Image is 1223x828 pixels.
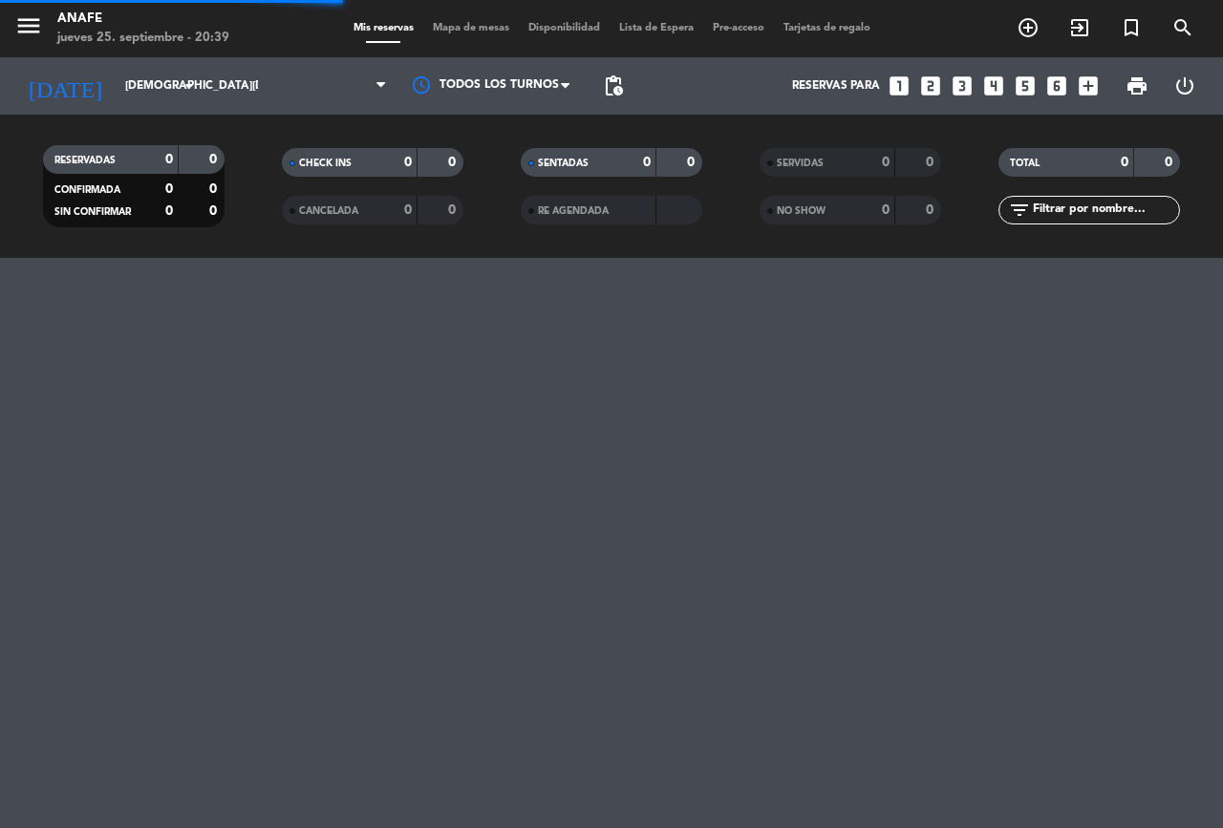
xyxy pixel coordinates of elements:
[918,74,943,98] i: looks_two
[165,204,173,218] strong: 0
[423,23,519,33] span: Mapa de mesas
[1161,57,1209,115] div: LOG OUT
[950,74,975,98] i: looks_3
[299,159,352,168] span: CHECK INS
[703,23,774,33] span: Pre-acceso
[165,182,173,196] strong: 0
[882,203,890,217] strong: 0
[602,74,625,97] span: pending_actions
[1068,16,1091,39] i: exit_to_app
[448,203,460,217] strong: 0
[57,29,229,48] div: jueves 25. septiembre - 20:39
[926,156,937,169] strong: 0
[404,203,412,217] strong: 0
[1121,156,1128,169] strong: 0
[777,206,826,216] span: NO SHOW
[54,156,116,165] span: RESERVADAS
[1008,199,1031,222] i: filter_list
[777,159,824,168] span: SERVIDAS
[981,74,1006,98] i: looks_4
[54,207,131,217] span: SIN CONFIRMAR
[538,206,609,216] span: RE AGENDADA
[1010,159,1040,168] span: TOTAL
[882,156,890,169] strong: 0
[1044,74,1069,98] i: looks_6
[774,23,880,33] span: Tarjetas de regalo
[165,153,173,166] strong: 0
[209,153,221,166] strong: 0
[209,204,221,218] strong: 0
[178,74,201,97] i: arrow_drop_down
[1171,16,1194,39] i: search
[448,156,460,169] strong: 0
[1076,74,1101,98] i: add_box
[687,156,698,169] strong: 0
[1120,16,1143,39] i: turned_in_not
[643,156,651,169] strong: 0
[54,185,120,195] span: CONFIRMADA
[1017,16,1040,39] i: add_circle_outline
[14,11,43,47] button: menu
[519,23,610,33] span: Disponibilidad
[1013,74,1038,98] i: looks_5
[14,11,43,40] i: menu
[1165,156,1176,169] strong: 0
[14,65,116,107] i: [DATE]
[299,206,358,216] span: CANCELADA
[404,156,412,169] strong: 0
[926,203,937,217] strong: 0
[57,10,229,29] div: ANAFE
[344,23,423,33] span: Mis reservas
[610,23,703,33] span: Lista de Espera
[209,182,221,196] strong: 0
[1126,74,1148,97] span: print
[1031,200,1179,221] input: Filtrar por nombre...
[538,159,589,168] span: SENTADAS
[1173,74,1196,97] i: power_settings_new
[887,74,912,98] i: looks_one
[792,79,880,93] span: Reservas para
